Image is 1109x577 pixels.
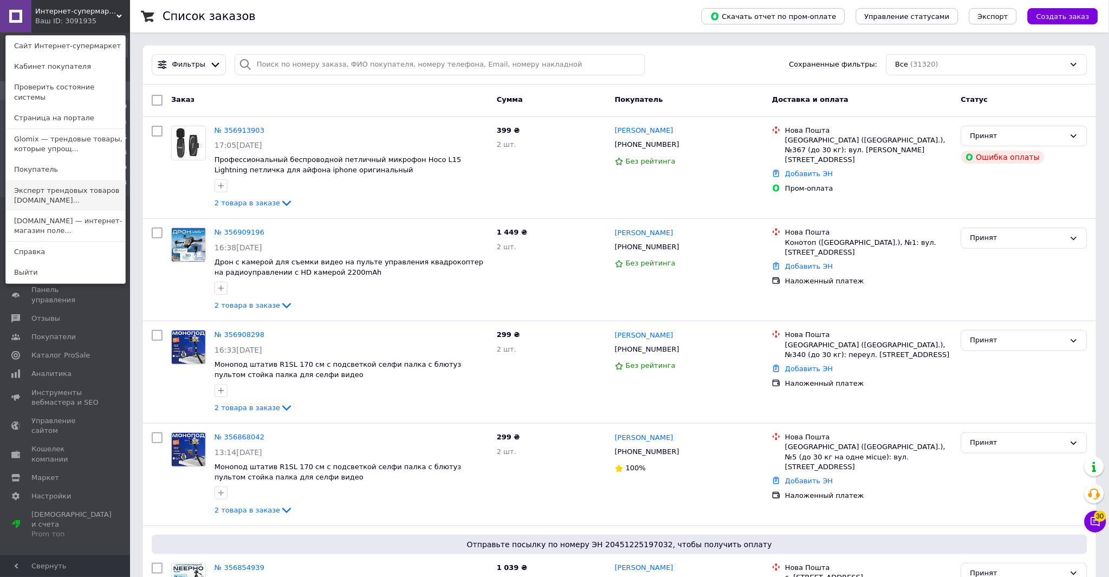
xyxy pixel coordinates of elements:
[215,141,262,150] span: 17:05[DATE]
[785,170,833,178] a: Добавить ЭН
[215,243,262,252] span: 16:38[DATE]
[785,238,952,257] div: Конотоп ([GEOGRAPHIC_DATA].), №1: вул. [STREET_ADDRESS]
[215,330,264,339] a: № 356908298
[896,60,909,70] span: Все
[785,228,952,237] div: Нова Пошта
[215,199,293,207] a: 2 товара в заказе
[171,126,206,160] a: Фото товару
[31,510,112,540] span: [DEMOGRAPHIC_DATA] и счета
[31,285,100,304] span: Панель управления
[171,432,206,467] a: Фото товару
[215,433,264,441] a: № 356868042
[172,60,206,70] span: Фильтры
[710,11,836,21] span: Скачать отчет по пром-оплате
[970,335,1065,346] div: Принят
[613,138,682,152] div: [PHONE_NUMBER]
[215,258,483,276] a: Дрон с камерой для съемки видео на пульте управления квадрокоптер на радиоуправлении с HD камерой...
[497,330,520,339] span: 299 ₴
[497,140,516,148] span: 2 шт.
[856,8,958,24] button: Управление статусами
[497,563,527,572] span: 1 039 ₴
[1017,12,1098,20] a: Создать заказ
[626,259,676,267] span: Без рейтинга
[31,416,100,436] span: Управление сайтом
[215,506,293,514] a: 2 товара в заказе
[626,464,646,472] span: 100%
[6,129,125,159] a: Glomix — трендовые товары, которые упрощ...
[31,444,100,464] span: Кошелек компании
[215,126,264,134] a: № 356913903
[31,369,72,379] span: Аналитика
[35,7,116,16] span: Интернет-супермаркет
[615,95,663,103] span: Покупатель
[615,228,673,238] a: [PERSON_NAME]
[497,95,523,103] span: Сумма
[613,240,682,254] div: [PHONE_NUMBER]
[613,445,682,459] div: [PHONE_NUMBER]
[31,388,100,407] span: Инструменты вебмастера и SEO
[6,56,125,77] a: Кабинет покупателя
[215,360,462,379] a: Монопод штатив R1SL 170 см с подсветкой селфи палка с блютуз пультом стойка палка для селфи видео
[911,60,939,68] span: (31320)
[215,199,280,207] span: 2 товара в заказе
[31,473,59,483] span: Маркет
[215,228,264,236] a: № 356909196
[1036,12,1089,21] span: Создать заказ
[171,95,194,103] span: Заказ
[215,506,280,514] span: 2 товара в заказе
[961,151,1045,164] div: Ошибка оплаты
[215,563,264,572] a: № 356854939
[785,477,833,485] a: Добавить ЭН
[215,404,280,412] span: 2 товара в заказе
[6,77,125,107] a: Проверить состояние системы
[172,433,205,466] img: Фото товару
[6,36,125,56] a: Сайт Интернет-супермаркет
[171,228,206,262] a: Фото товару
[785,442,952,472] div: [GEOGRAPHIC_DATA] ([GEOGRAPHIC_DATA].), №5 (до 30 кг на одне місце): вул. [STREET_ADDRESS]
[961,95,988,103] span: Статус
[31,351,90,360] span: Каталог ProSale
[215,155,462,174] a: Профессиональный беспроводной петличный микрофон Hoco L15 Lightning петличка для айфона iphone ор...
[615,433,673,443] a: [PERSON_NAME]
[785,491,952,501] div: Наложенный платеж
[215,404,293,412] a: 2 товара в заказе
[6,108,125,128] a: Страница на портале
[785,432,952,442] div: Нова Пошта
[31,314,60,323] span: Отзывы
[6,180,125,211] a: Эксперт трендовых товаров [DOMAIN_NAME]...
[865,12,950,21] span: Управление статусами
[497,243,516,251] span: 2 шт.
[171,330,206,365] a: Фото товару
[172,330,205,364] img: Фото товару
[785,126,952,135] div: Нова Пошта
[785,365,833,373] a: Добавить ЭН
[31,491,71,501] span: Настройки
[785,276,952,286] div: Наложенный платеж
[31,529,112,539] div: Prom топ
[615,330,673,341] a: [PERSON_NAME]
[215,301,293,309] a: 2 товара в заказе
[615,563,673,573] a: [PERSON_NAME]
[970,131,1065,142] div: Принят
[970,437,1065,449] div: Принят
[772,95,848,103] span: Доставка и оплата
[235,54,646,75] input: Поиск по номеру заказа, ФИО покупателя, номеру телефона, Email, номеру накладной
[172,228,205,262] img: Фото товару
[497,345,516,353] span: 2 шт.
[163,10,256,23] h1: Список заказов
[35,16,81,26] div: Ваш ID: 3091935
[785,262,833,270] a: Добавить ЭН
[6,211,125,241] a: [DOMAIN_NAME] — интернет-магазин поле...
[497,448,516,456] span: 2 шт.
[215,463,462,481] a: Монопод штатив R1SL 170 см с подсветкой селфи палка с блютуз пультом стойка палка для селфи видео
[1028,8,1098,24] button: Создать заказ
[702,8,845,24] button: Скачать отчет по пром-оплате
[615,126,673,136] a: [PERSON_NAME]
[1085,511,1106,533] button: Чат с покупателем30
[6,159,125,180] a: Покупатель
[789,60,878,70] span: Сохраненные фильтры:
[497,433,520,441] span: 299 ₴
[31,332,76,342] span: Покупатели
